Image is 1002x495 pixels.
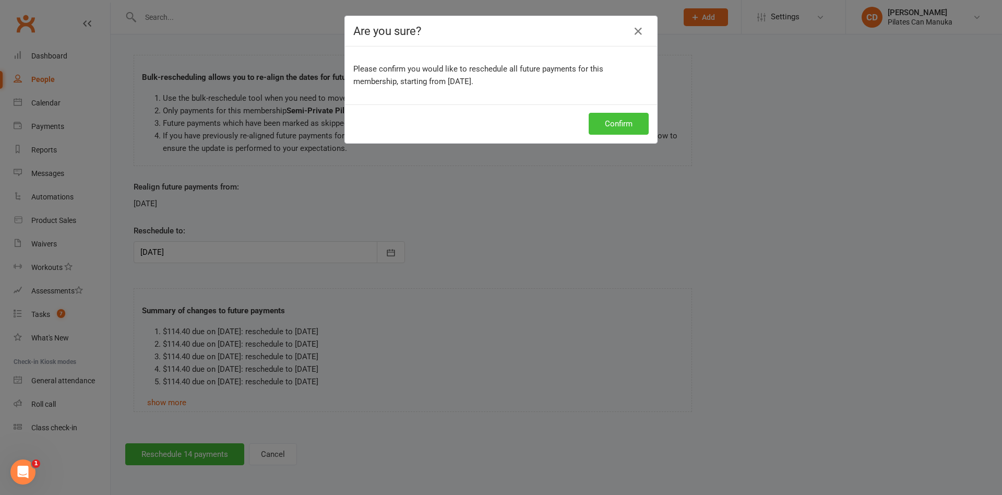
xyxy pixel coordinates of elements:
span: 1 [32,459,40,468]
button: Confirm [589,113,649,135]
button: Close [630,23,647,40]
h4: Are you sure? [353,25,649,38]
span: Please confirm you would like to reschedule all future payments for this membership, starting fro... [353,64,603,86]
iframe: Intercom live chat [10,459,35,485]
